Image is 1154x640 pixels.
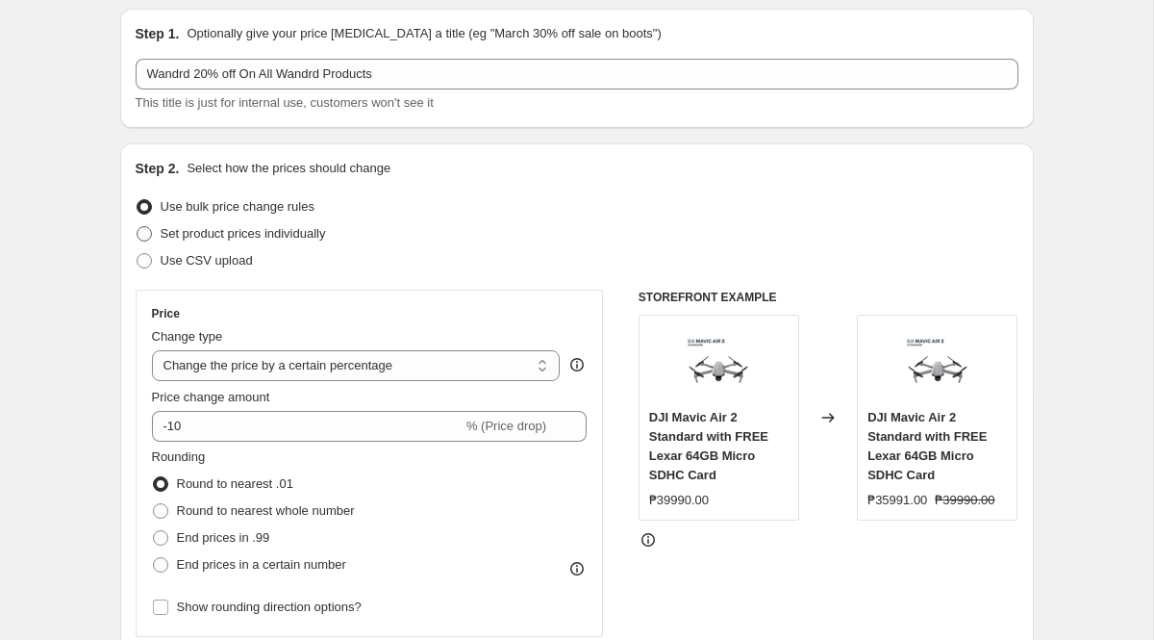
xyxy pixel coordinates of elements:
[177,600,362,614] span: Show rounding direction options?
[187,159,390,178] p: Select how the prices should change
[639,290,1018,305] h6: STOREFRONT EXAMPLE
[152,390,270,404] span: Price change amount
[152,329,223,344] span: Change type
[177,476,293,491] span: Round to nearest .01
[152,449,206,464] span: Rounding
[177,557,346,572] span: End prices in a certain number
[899,325,976,402] img: whitealtiCopy_4BFE32E_80x.png
[680,325,757,402] img: whitealtiCopy_4BFE32E_80x.png
[161,226,326,241] span: Set product prices individually
[649,491,709,510] div: ₱39990.00
[466,419,546,433] span: % (Price drop)
[152,306,180,321] h3: Price
[867,410,987,482] span: DJI Mavic Air 2 Standard with FREE Lexar 64GB Micro SDHC Card
[136,24,180,43] h2: Step 1.
[177,503,355,518] span: Round to nearest whole number
[177,530,270,545] span: End prices in .99
[649,410,768,482] span: DJI Mavic Air 2 Standard with FREE Lexar 64GB Micro SDHC Card
[136,95,434,110] span: This title is just for internal use, customers won't see it
[935,491,994,510] strike: ₱39990.00
[161,199,314,214] span: Use bulk price change rules
[867,491,927,510] div: ₱35991.00
[161,253,253,268] span: Use CSV upload
[567,355,587,374] div: help
[187,24,661,43] p: Optionally give your price [MEDICAL_DATA] a title (eg "March 30% off sale on boots")
[136,159,180,178] h2: Step 2.
[136,59,1018,90] input: 30% off holiday sale
[152,411,463,442] input: -15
